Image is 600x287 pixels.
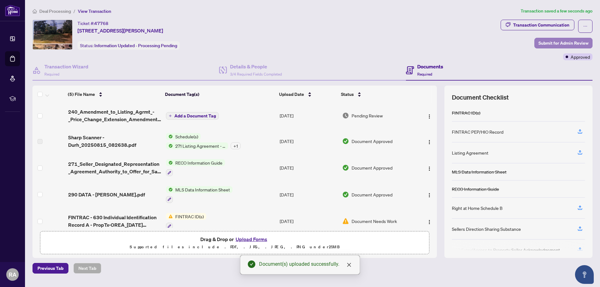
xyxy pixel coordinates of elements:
[32,9,37,13] span: home
[166,213,206,230] button: Status IconFINTRAC ID(s)
[417,63,443,70] h4: Documents
[346,261,352,268] a: Close
[452,225,521,232] div: Sellers Direction Sharing Substance
[571,53,590,60] span: Approved
[427,166,432,171] img: Logo
[424,163,434,173] button: Logo
[277,86,338,103] th: Upload Date
[68,108,161,123] span: 240_Amendment_to_Listing_Agrmt_-_Price_Change_Extension_Amendment__A__-_PropTx-[PERSON_NAME] VACA...
[452,109,480,116] div: FINTRAC ID(s)
[427,114,432,119] img: Logo
[169,114,172,117] span: plus
[68,191,145,198] span: 290 DATA - [PERSON_NAME].pdf
[352,112,383,119] span: Pending Review
[352,138,392,145] span: Document Approved
[342,138,349,145] img: Document Status
[94,43,177,48] span: Information Updated - Processing Pending
[513,20,569,30] div: Transaction Communication
[166,186,173,193] img: Status Icon
[200,235,269,243] span: Drag & Drop or
[68,160,161,175] span: 271_Seller_Designated_Representation_Agreement_Authority_to_Offer_for_Sale_-_PropTx-[PERSON_NAME]...
[277,154,340,181] td: [DATE]
[173,213,206,220] span: FINTRAC ID(s)
[5,5,20,16] img: logo
[352,191,392,198] span: Document Approved
[166,133,173,140] img: Status Icon
[427,220,432,225] img: Logo
[166,112,219,120] button: Add a Document Tag
[279,91,304,98] span: Upload Date
[230,63,282,70] h4: Details & People
[44,63,88,70] h4: Transaction Wizard
[44,243,425,251] p: Supported files include .PDF, .JPG, .JPEG, .PNG under 25 MB
[166,142,173,149] img: Status Icon
[166,159,173,166] img: Status Icon
[231,142,241,149] div: + 1
[173,142,228,149] span: 271 Listing Agreement - Seller Designated Representation Agreement Authority to Offer for Sale
[352,164,392,171] span: Document Approved
[94,21,108,26] span: 47768
[40,231,429,255] span: Drag & Drop orUpload FormsSupported files include .PDF, .JPG, .JPEG, .PNG under25MB
[33,20,72,49] img: IMG-X12333262_1.jpg
[166,159,225,176] button: Status IconRECO Information Guide
[338,86,414,103] th: Status
[452,149,488,156] div: Listing Agreement
[162,86,277,103] th: Document Tag(s)
[173,159,225,166] span: RECO Information Guide
[77,27,163,34] span: [STREET_ADDRESS][PERSON_NAME]
[342,164,349,171] img: Document Status
[277,208,340,235] td: [DATE]
[521,7,592,15] article: Transaction saved a few seconds ago
[77,20,108,27] div: Ticket #:
[68,214,161,229] span: FINTRAC - 630 Individual Identification Record A - PropTx-OREA_[DATE] 10_23_16.pdf
[73,7,75,15] li: /
[352,218,397,225] span: Document Needs Work
[452,93,509,102] span: Document Checklist
[173,186,232,193] span: MLS Data Information Sheet
[452,168,507,175] div: MLS Data Information Sheet
[452,128,503,135] div: FINTRAC PEP/HIO Record
[68,134,161,149] span: Sharp Scanner - Durh_20250815_082638.pdf
[342,218,349,225] img: Document Status
[73,263,101,274] button: Next Tab
[68,91,95,98] span: (5) File Name
[248,260,255,268] span: check-circle
[277,128,340,154] td: [DATE]
[77,41,180,50] div: Status:
[583,24,587,28] span: ellipsis
[277,181,340,208] td: [DATE]
[347,262,352,267] span: close
[44,72,59,77] span: Required
[173,133,201,140] span: Schedule(s)
[78,8,111,14] span: View Transaction
[37,263,63,273] span: Previous Tab
[230,72,282,77] span: 3/4 Required Fields Completed
[166,133,241,149] button: Status IconSchedule(s)Status Icon271 Listing Agreement - Seller Designated Representation Agreeme...
[259,260,352,268] div: Document(s) uploaded successfully.
[341,91,354,98] span: Status
[174,114,216,118] span: Add a Document Tag
[452,186,499,192] div: RECO Information Guide
[32,263,68,274] button: Previous Tab
[39,8,71,14] span: Deal Processing
[427,193,432,198] img: Logo
[166,186,232,203] button: Status IconMLS Data Information Sheet
[342,191,349,198] img: Document Status
[342,112,349,119] img: Document Status
[538,38,588,48] span: Submit for Admin Review
[424,136,434,146] button: Logo
[234,235,269,243] button: Upload Forms
[9,270,17,279] span: RA
[277,103,340,128] td: [DATE]
[452,205,502,211] div: Right at Home Schedule B
[427,140,432,145] img: Logo
[424,190,434,200] button: Logo
[501,20,574,30] button: Transaction Communication
[424,216,434,226] button: Logo
[166,213,173,220] img: Status Icon
[575,265,594,284] button: Open asap
[534,38,592,48] button: Submit for Admin Review
[424,111,434,121] button: Logo
[65,86,162,103] th: (5) File Name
